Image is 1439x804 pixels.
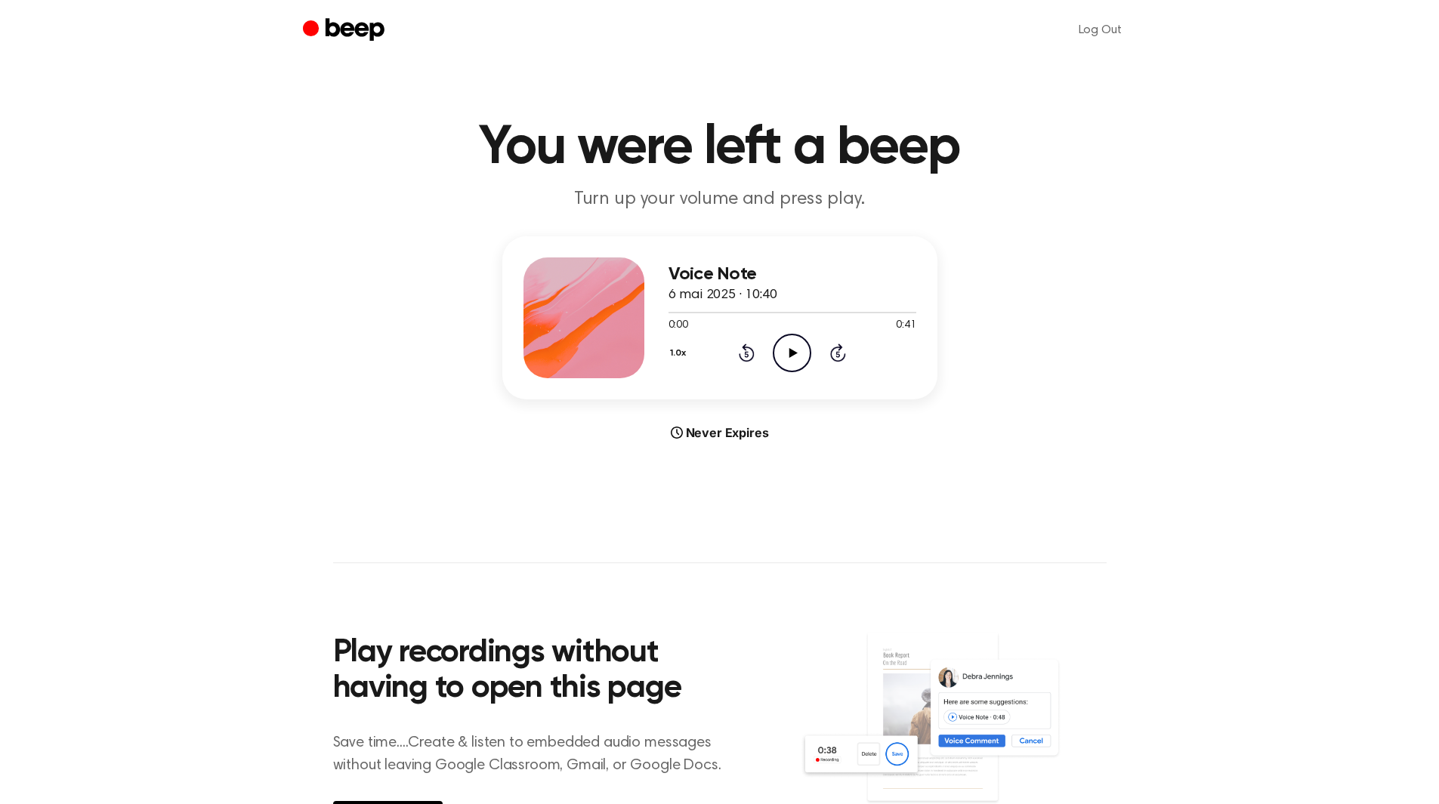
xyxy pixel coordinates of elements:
[669,264,916,285] h3: Voice Note
[669,318,688,334] span: 0:00
[669,288,777,302] span: 6 mai 2025 · 10:40
[896,318,916,334] span: 0:41
[333,732,740,777] p: Save time....Create & listen to embedded audio messages without leaving Google Classroom, Gmail, ...
[1064,12,1137,48] a: Log Out
[430,187,1010,212] p: Turn up your volume and press play.
[333,121,1107,175] h1: You were left a beep
[669,340,692,366] button: 1.0x
[333,636,740,707] h2: Play recordings without having to open this page
[502,424,937,442] div: Never Expires
[303,16,388,45] a: Beep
